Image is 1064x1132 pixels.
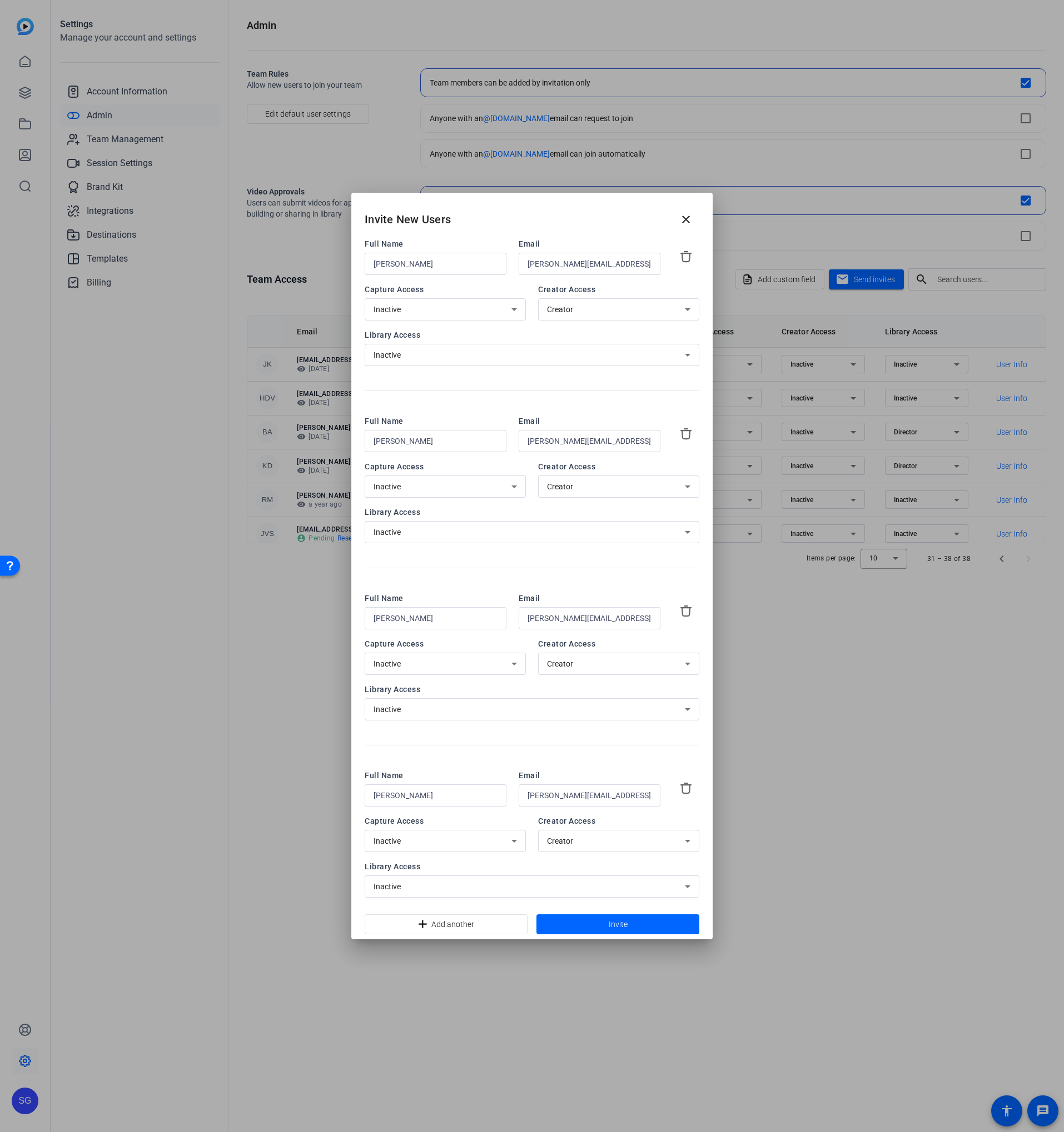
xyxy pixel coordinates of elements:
[528,612,652,625] input: Enter email...
[365,238,506,249] span: Full Name
[538,638,699,649] span: Creator Access
[365,770,506,781] span: Full Name
[365,815,526,827] span: Capture Access
[538,815,699,827] span: Creator Access
[365,684,699,695] span: Library Access
[519,238,660,249] span: Email
[365,593,506,604] span: Full Name
[547,837,573,845] span: Creator
[365,507,699,518] span: Library Access
[365,415,506,427] span: Full Name
[374,350,401,359] span: Inactive
[374,528,401,537] span: Inactive
[416,918,427,931] mat-icon: add
[374,837,401,845] span: Inactive
[528,434,652,448] input: Enter email...
[431,914,474,935] span: Add another
[365,284,526,295] span: Capture Access
[374,705,401,714] span: Inactive
[374,434,498,448] input: Enter name...
[519,415,660,427] span: Email
[365,638,526,649] span: Capture Access
[374,257,498,271] input: Enter name...
[365,329,699,340] span: Library Access
[374,305,401,314] span: Inactive
[547,305,573,314] span: Creator
[547,659,573,668] span: Creator
[538,461,699,472] span: Creator Access
[365,861,699,872] span: Library Access
[519,770,660,781] span: Email
[374,482,401,491] span: Inactive
[528,789,652,802] input: Enter email...
[679,213,693,226] mat-icon: close
[365,211,451,228] h2: Invite New Users
[365,914,528,934] button: Add another
[547,482,573,491] span: Creator
[365,461,526,472] span: Capture Access
[609,919,628,930] span: Invite
[538,284,699,295] span: Creator Access
[374,659,401,668] span: Inactive
[374,612,498,625] input: Enter name...
[374,882,401,891] span: Inactive
[374,789,498,802] input: Enter name...
[519,593,660,604] span: Email
[536,914,699,934] button: Invite
[528,257,652,271] input: Enter email...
